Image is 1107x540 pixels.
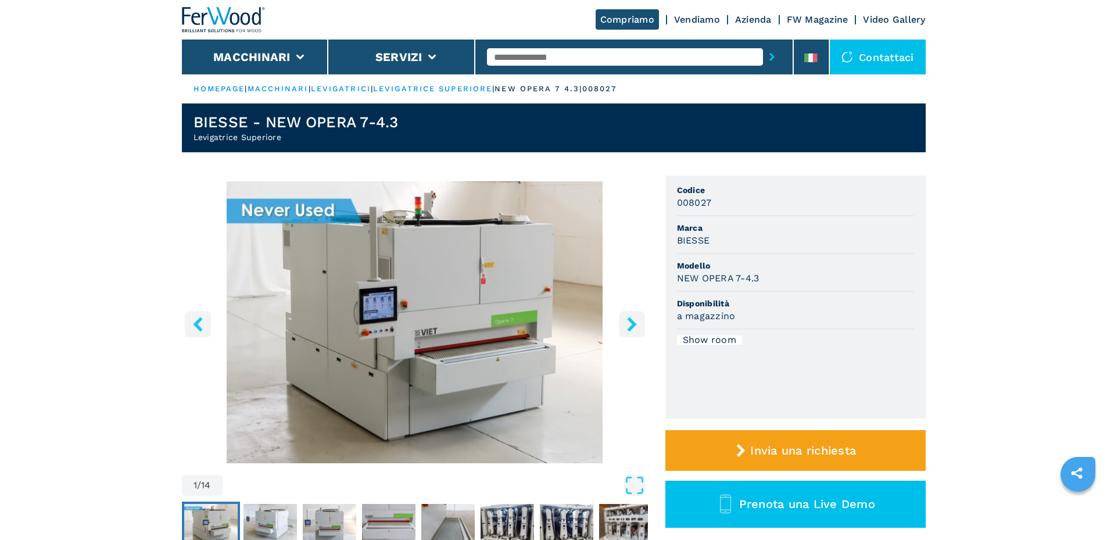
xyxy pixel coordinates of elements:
button: submit-button [763,44,781,70]
span: Prenota una Live Demo [739,497,875,511]
h3: 008027 [677,196,712,209]
span: Codice [677,184,914,196]
span: | [492,84,495,93]
a: FW Magazine [787,14,848,25]
span: | [245,84,247,93]
div: Contattaci [830,40,926,74]
a: levigatrice superiore [373,84,492,93]
button: Servizi [375,50,422,64]
a: Azienda [735,14,772,25]
a: macchinari [248,84,309,93]
button: right-button [619,311,645,337]
span: 14 [201,481,211,490]
img: Ferwood [182,7,266,33]
a: Video Gallery [863,14,925,25]
div: Go to Slide 1 [182,181,648,463]
button: left-button [185,311,211,337]
span: Disponibilità [677,298,914,309]
span: | [309,84,311,93]
p: new opera 7 4.3 | [495,84,582,94]
a: Compriamo [596,9,659,30]
img: Levigatrice Superiore BIESSE NEW OPERA 7-4.3 [182,181,648,463]
p: 008027 [582,84,617,94]
h3: NEW OPERA 7-4.3 [677,271,760,285]
button: Invia una richiesta [665,430,926,471]
a: HOMEPAGE [194,84,245,93]
button: Macchinari [213,50,291,64]
span: 1 [194,481,197,490]
span: | [371,84,373,93]
span: / [197,481,201,490]
h3: BIESSE [677,234,710,247]
a: Vendiamo [674,14,720,25]
h2: Levigatrice Superiore [194,131,399,143]
a: sharethis [1062,459,1091,488]
img: Contattaci [841,51,853,63]
button: Open Fullscreen [225,475,645,496]
button: Prenota una Live Demo [665,481,926,528]
span: Marca [677,222,914,234]
h3: a magazzino [677,309,736,323]
span: Invia una richiesta [750,444,856,457]
a: levigatrici [311,84,371,93]
h1: BIESSE - NEW OPERA 7-4.3 [194,113,399,131]
div: Show room [677,335,742,345]
span: Modello [677,260,914,271]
